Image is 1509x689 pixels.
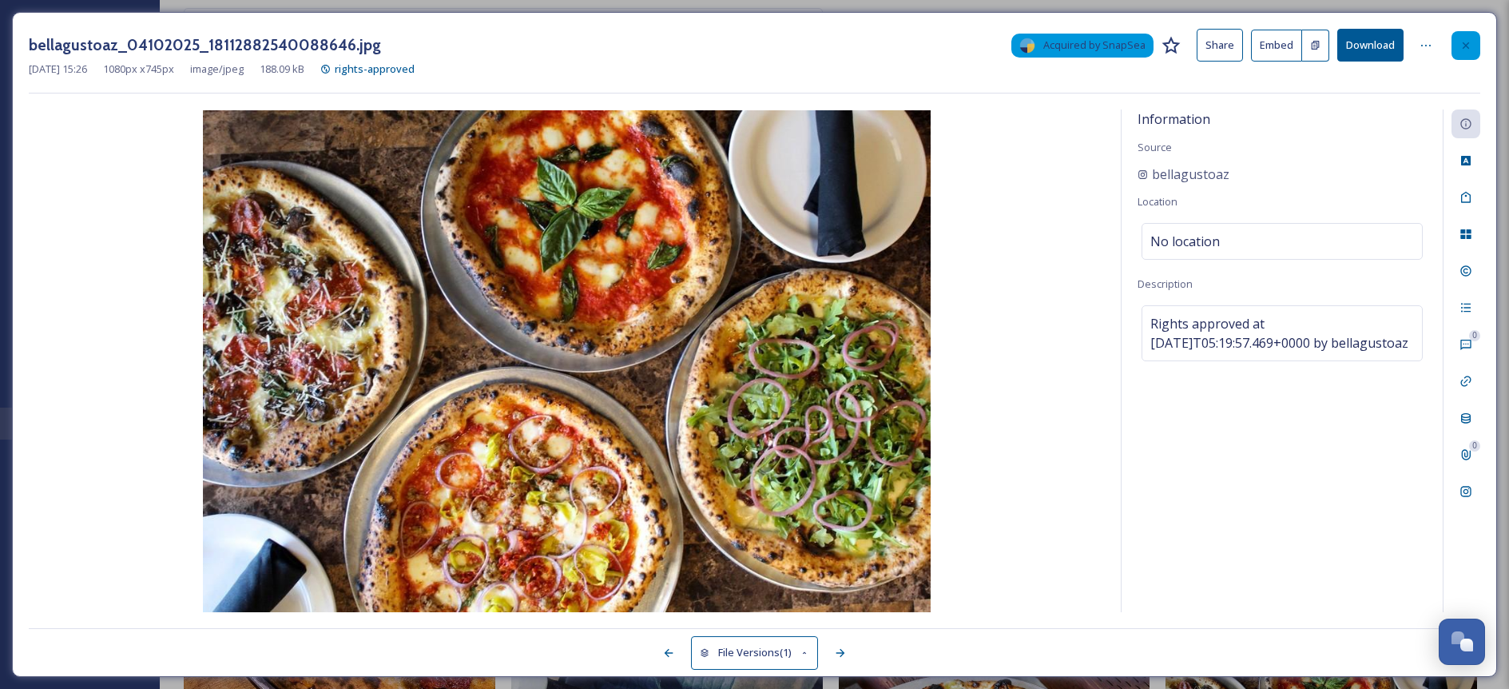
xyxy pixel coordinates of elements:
[103,62,174,77] span: 1080 px x 745 px
[1138,277,1193,291] span: Description
[1251,30,1302,62] button: Embed
[29,110,1105,612] img: 1ess0l1Oy5E0LmZpak55ilpvCBDBjaU2z.jpg
[1019,38,1035,54] img: snapsea-logo.png
[1150,314,1414,352] span: Rights approved at [DATE]T05:19:57.469+0000 by bellagustoaz
[691,636,819,669] button: File Versions(1)
[335,62,415,76] span: rights-approved
[1439,619,1485,665] button: Open Chat
[1043,38,1146,53] span: Acquired by SnapSea
[260,62,304,77] span: 188.09 kB
[1138,194,1177,209] span: Location
[1150,232,1220,251] span: No location
[1197,29,1243,62] button: Share
[29,62,87,77] span: [DATE] 15:26
[1337,29,1404,62] button: Download
[1138,140,1172,154] span: Source
[29,34,381,57] h3: bellagustoaz_04102025_18112882540088646.jpg
[190,62,244,77] span: image/jpeg
[1469,330,1480,341] div: 0
[1138,110,1210,128] span: Information
[1469,440,1480,452] div: 0
[1152,165,1229,184] span: bellagustoaz
[1138,165,1229,184] a: bellagustoaz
